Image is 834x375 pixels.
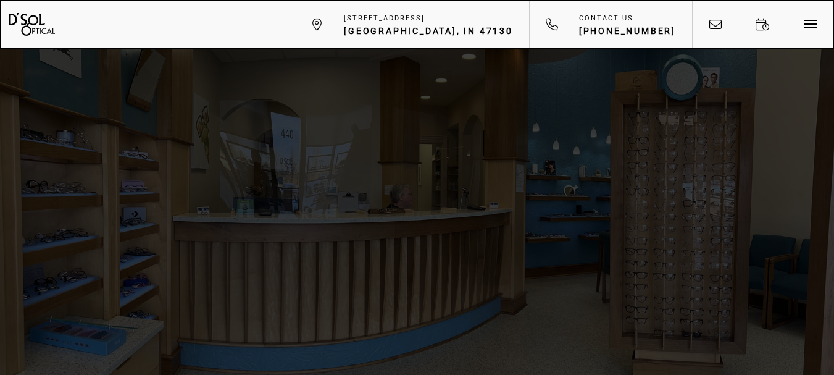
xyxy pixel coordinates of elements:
span: Contact Us [579,12,676,25]
span: [GEOGRAPHIC_DATA], IN 47130 [344,25,513,37]
button: Toggle navigation [787,1,833,47]
a: Contact Us [PHONE_NUMBER] [529,1,692,48]
span: [STREET_ADDRESS] [344,12,513,25]
span: [PHONE_NUMBER] [579,25,676,37]
a: [STREET_ADDRESS] [GEOGRAPHIC_DATA], IN 47130 [294,1,529,48]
